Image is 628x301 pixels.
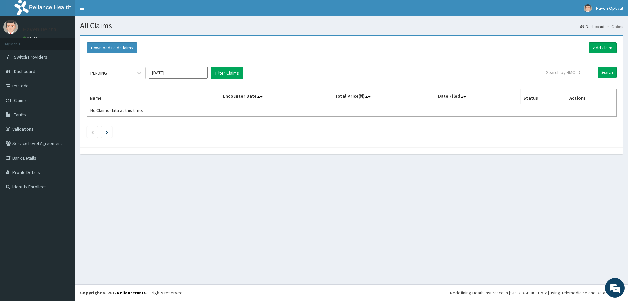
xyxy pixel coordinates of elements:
span: Tariffs [14,112,26,118]
input: Select Month and Year [149,67,208,79]
a: Next page [106,129,108,135]
span: Haven Optical [596,5,623,11]
p: Haven Dental [23,27,58,32]
span: Switch Providers [14,54,47,60]
img: User Image [3,20,18,34]
span: No Claims data at this time. [90,107,143,113]
input: Search [598,67,617,78]
span: Claims [14,97,27,103]
strong: Copyright © 2017 . [80,290,146,296]
a: RelianceHMO [117,290,145,296]
a: Add Claim [589,42,617,53]
div: Redefining Heath Insurance in [GEOGRAPHIC_DATA] using Telemedicine and Data Science! [450,290,623,296]
span: Dashboard [14,68,35,74]
div: PENDING [90,70,107,76]
a: Previous page [91,129,94,135]
input: Search by HMO ID [542,67,595,78]
a: Dashboard [580,24,604,29]
footer: All rights reserved. [75,284,628,301]
th: Total Price(₦) [332,89,435,104]
button: Download Paid Claims [87,42,137,53]
li: Claims [605,24,623,29]
img: User Image [584,4,592,12]
th: Name [87,89,220,104]
th: Status [520,89,567,104]
th: Actions [567,89,616,104]
a: Online [23,36,39,40]
th: Date Filed [435,89,520,104]
h1: All Claims [80,21,623,30]
button: Filter Claims [211,67,243,79]
th: Encounter Date [220,89,332,104]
